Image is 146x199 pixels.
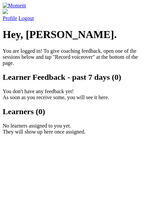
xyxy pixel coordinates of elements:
[19,15,34,21] a: Logout
[3,48,143,66] p: You are logged in! To give coaching feedback, open one of the sessions below and tap "Record voic...
[3,107,143,116] h2: Learners (0)
[3,88,143,101] p: You don't have any feedback yet! As soon as you receive some, you will see it here.
[3,123,143,135] p: No learners assigned to you yet. They will show up here once assigned.
[3,9,143,21] a: Profile
[3,28,143,41] h1: Hey, [PERSON_NAME].
[3,3,26,9] img: Moment
[3,9,8,14] img: default_avatar-b4e2223d03051bc43aaaccfb402a43260a3f17acc7fafc1603fdf008d6cba3c9.png
[3,73,143,82] h2: Learner Feedback - past 7 days (0)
